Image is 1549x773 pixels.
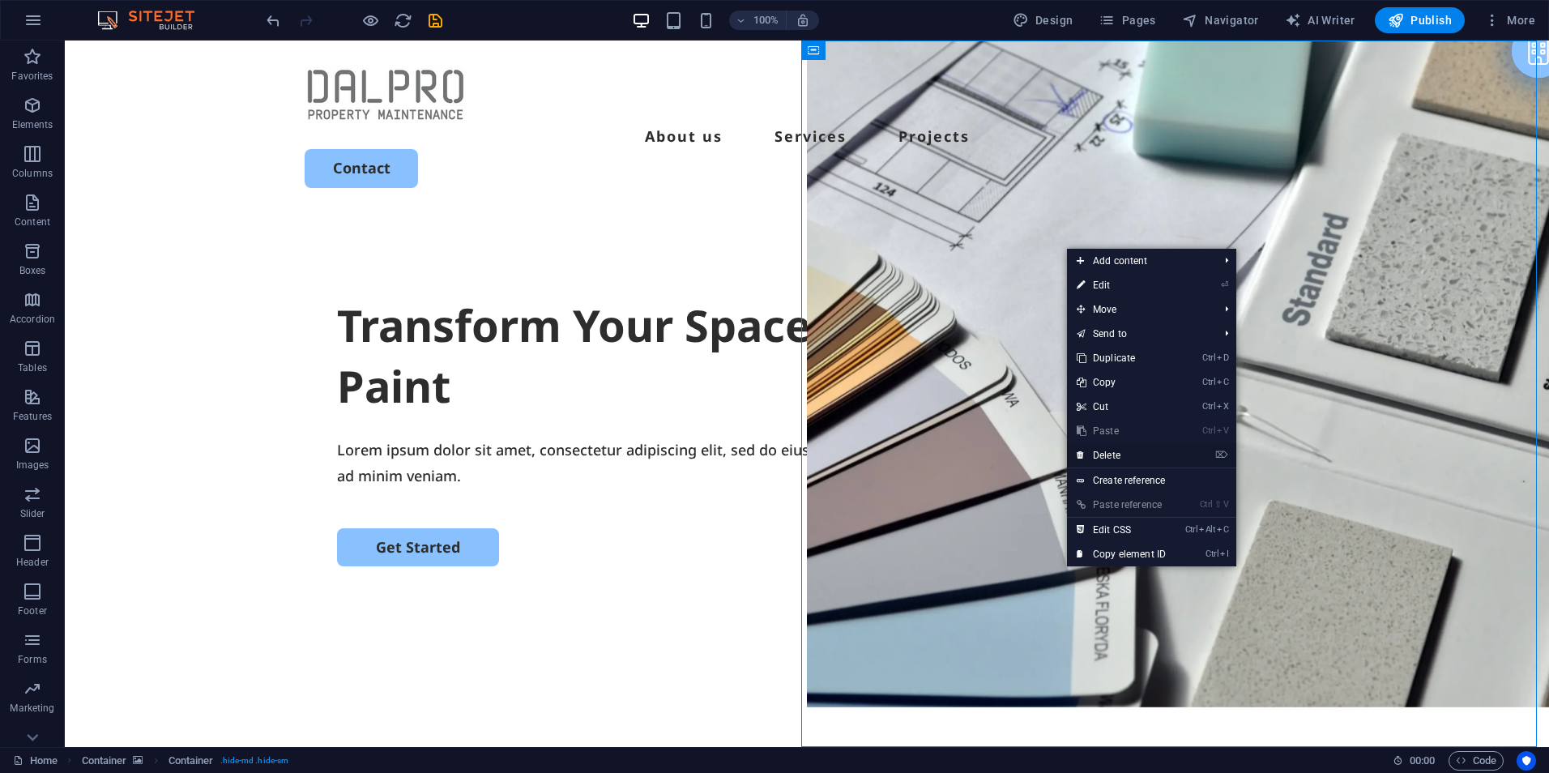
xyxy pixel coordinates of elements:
button: More [1478,7,1542,33]
i: D [1217,352,1228,363]
i: Ctrl [1205,549,1218,559]
p: Favorites [11,70,53,83]
a: CtrlXCut [1067,395,1176,419]
span: Add content [1067,249,1212,273]
i: V [1223,499,1228,510]
i: C [1217,377,1228,387]
button: Pages [1092,7,1162,33]
button: Code [1449,751,1504,771]
p: Images [16,459,49,472]
i: X [1217,401,1228,412]
a: CtrlAltCEdit CSS [1067,518,1176,542]
a: Ctrl⇧VPaste reference [1067,493,1176,517]
i: Reload page [394,11,412,30]
p: Slider [20,507,45,520]
p: Content [15,216,50,228]
p: Accordion [10,313,55,326]
button: save [425,11,445,30]
span: Click to select. Double-click to edit [82,751,127,771]
i: Undo: Delete elements (Ctrl+Z) [264,11,283,30]
i: Alt [1199,524,1215,535]
p: Elements [12,118,53,131]
button: 100% [729,11,787,30]
i: ⌦ [1215,450,1228,460]
i: Ctrl [1202,377,1215,387]
span: 00 00 [1410,751,1435,771]
button: Publish [1375,7,1465,33]
a: CtrlCCopy [1067,370,1176,395]
i: I [1220,549,1228,559]
i: Ctrl [1200,499,1213,510]
p: Header [16,556,49,569]
i: On resize automatically adjust zoom level to fit chosen device. [796,13,810,28]
a: CtrlICopy element ID [1067,542,1176,566]
span: Pages [1099,12,1155,28]
img: Editor Logo [93,11,215,30]
span: More [1484,12,1535,28]
a: CtrlDDuplicate [1067,346,1176,370]
a: Create reference [1067,468,1236,493]
a: CtrlVPaste [1067,419,1176,443]
button: Navigator [1176,7,1265,33]
i: Ctrl [1202,401,1215,412]
a: Send to [1067,322,1212,346]
button: reload [393,11,412,30]
i: ⇧ [1214,499,1222,510]
a: ⏎Edit [1067,273,1176,297]
i: C [1217,524,1228,535]
button: Design [1006,7,1080,33]
i: Ctrl [1202,352,1215,363]
div: Design (Ctrl+Alt+Y) [1006,7,1080,33]
i: This element contains a background [133,756,143,765]
span: Publish [1388,12,1452,28]
nav: breadcrumb [82,751,289,771]
i: ⏎ [1221,280,1228,290]
a: Click to cancel selection. Double-click to open Pages [13,751,58,771]
span: Navigator [1182,12,1259,28]
span: : [1421,754,1423,767]
p: Marketing [10,702,54,715]
p: Features [13,410,52,423]
button: AI Writer [1278,7,1362,33]
span: Move [1067,297,1212,322]
a: ⌦Delete [1067,443,1176,468]
i: Save (Ctrl+S) [426,11,445,30]
span: . hide-md .hide-sm [220,751,289,771]
p: Boxes [19,264,46,277]
p: Tables [18,361,47,374]
i: Ctrl [1185,524,1198,535]
h6: 100% [753,11,779,30]
button: Usercentrics [1517,751,1536,771]
span: Click to select. Double-click to edit [169,751,214,771]
button: Click here to leave preview mode and continue editing [361,11,380,30]
span: Design [1013,12,1073,28]
p: Footer [18,604,47,617]
i: V [1217,425,1228,436]
h6: Session time [1393,751,1436,771]
span: AI Writer [1285,12,1355,28]
p: Forms [18,653,47,666]
span: Code [1456,751,1496,771]
i: Ctrl [1202,425,1215,436]
p: Columns [12,167,53,180]
button: undo [263,11,283,30]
